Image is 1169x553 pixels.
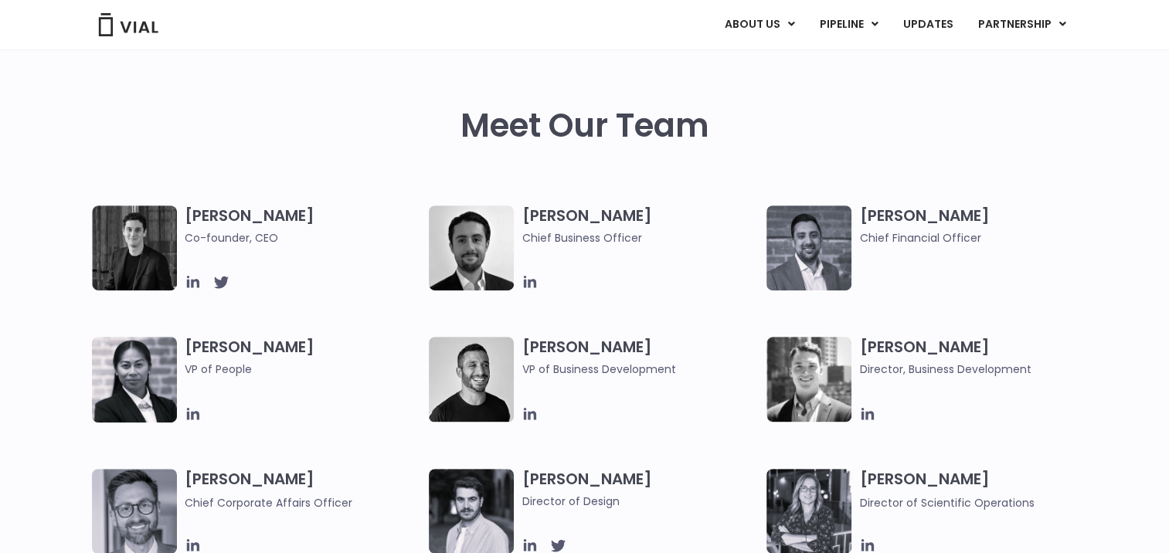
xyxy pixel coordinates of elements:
h3: [PERSON_NAME] [859,205,1096,246]
img: A black and white photo of a smiling man in a suit at ARVO 2023. [766,337,851,422]
span: Chief Business Officer [522,229,759,246]
span: Chief Financial Officer [859,229,1096,246]
img: Vial Logo [97,13,159,36]
h3: [PERSON_NAME] [185,205,422,246]
h3: [PERSON_NAME] [185,337,422,400]
span: VP of People [185,361,422,378]
h3: [PERSON_NAME] [859,337,1096,378]
span: VP of Business Development [522,361,759,378]
h3: [PERSON_NAME] [522,337,759,378]
h3: [PERSON_NAME] [522,205,759,246]
span: Co-founder, CEO [185,229,422,246]
h3: [PERSON_NAME] [185,469,422,511]
h3: [PERSON_NAME] [859,469,1096,511]
a: UPDATES [890,12,964,38]
img: Headshot of smiling man named Samir [766,205,851,290]
img: A black and white photo of a man in a suit holding a vial. [429,205,514,290]
h2: Meet Our Team [460,107,709,144]
span: Director of Design [522,493,759,510]
h3: [PERSON_NAME] [522,469,759,510]
img: Catie [92,337,177,422]
img: A black and white photo of a man in a suit attending a Summit. [92,205,177,290]
span: Director, Business Development [859,361,1096,378]
span: Director of Scientific Operations [859,495,1034,511]
img: A black and white photo of a man smiling. [429,337,514,422]
span: Chief Corporate Affairs Officer [185,495,352,511]
a: PIPELINEMenu Toggle [807,12,889,38]
a: ABOUT USMenu Toggle [712,12,806,38]
a: PARTNERSHIPMenu Toggle [965,12,1078,38]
